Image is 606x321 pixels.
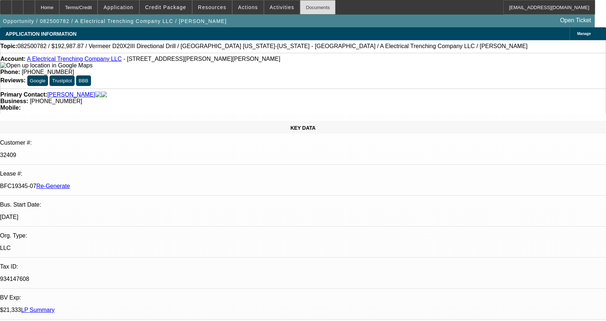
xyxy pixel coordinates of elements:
[290,125,316,131] span: KEY DATA
[27,75,48,86] button: Google
[145,4,186,10] span: Credit Package
[21,307,55,313] a: LP Summary
[76,75,91,86] button: BBB
[101,91,107,98] img: linkedin-icon.png
[198,4,226,10] span: Resources
[30,98,82,104] span: [PHONE_NUMBER]
[0,98,28,104] strong: Business:
[0,56,25,62] strong: Account:
[193,0,232,14] button: Resources
[5,31,76,37] span: APPLICATION INFORMATION
[140,0,192,14] button: Credit Package
[27,56,122,62] a: A Electrical Trenching Company LLC
[36,183,70,189] a: Re-Generate
[0,105,21,111] strong: Mobile:
[0,43,17,50] strong: Topic:
[577,32,591,36] span: Manage
[270,4,294,10] span: Activities
[0,69,20,75] strong: Phone:
[95,91,101,98] img: facebook-icon.png
[557,14,594,27] a: Open Ticket
[123,56,280,62] span: - [STREET_ADDRESS][PERSON_NAME][PERSON_NAME]
[264,0,300,14] button: Activities
[22,69,74,75] span: [PHONE_NUMBER]
[238,4,258,10] span: Actions
[0,62,92,68] a: View Google Maps
[0,77,25,83] strong: Reviews:
[233,0,264,14] button: Actions
[0,62,92,69] img: Open up location in Google Maps
[47,91,95,98] a: [PERSON_NAME]
[17,43,528,50] span: 082500782 / $192,987.87 / Vermeer D20X2III Directional Drill / [GEOGRAPHIC_DATA] [US_STATE]-[US_S...
[103,4,133,10] span: Application
[0,91,47,98] strong: Primary Contact:
[3,18,227,24] span: Opportunity / 082500782 / A Electrical Trenching Company LLC / [PERSON_NAME]
[49,75,74,86] button: Trustpilot
[98,0,139,14] button: Application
